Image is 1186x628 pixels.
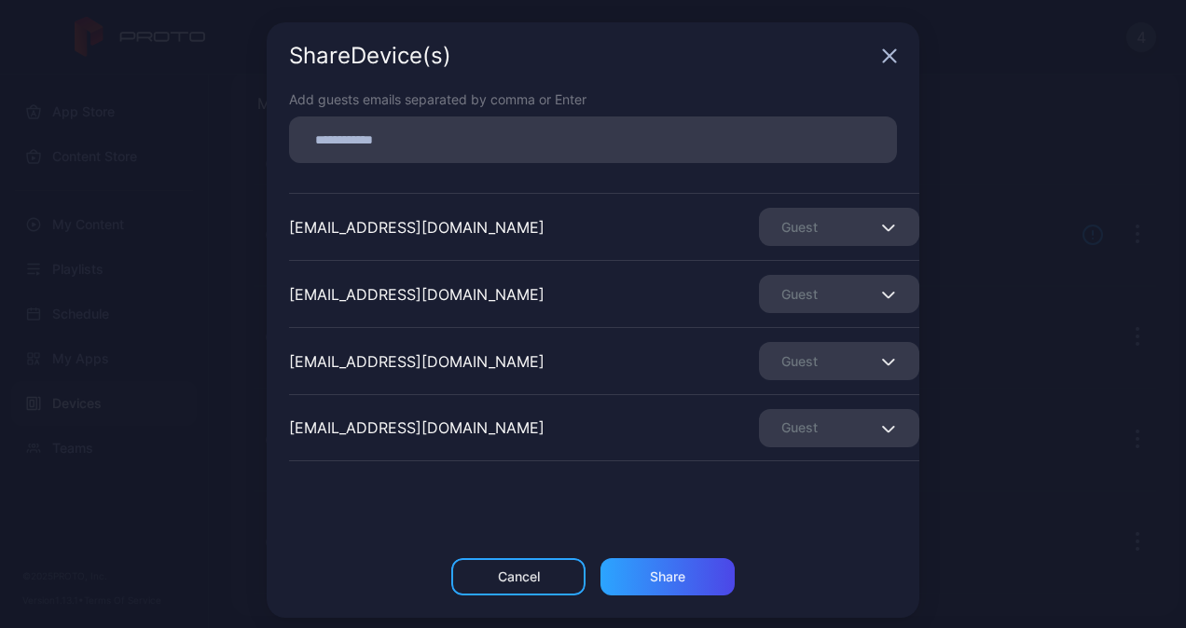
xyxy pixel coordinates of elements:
[600,558,735,595] button: Share
[289,283,545,306] div: [EMAIL_ADDRESS][DOMAIN_NAME]
[759,208,919,246] button: Guest
[759,409,919,447] button: Guest
[289,45,875,67] div: Share Device (s)
[498,569,540,584] div: Cancel
[289,350,545,373] div: [EMAIL_ADDRESS][DOMAIN_NAME]
[289,416,545,439] div: [EMAIL_ADDRESS][DOMAIN_NAME]
[650,569,685,584] div: Share
[451,558,586,595] button: Cancel
[289,89,897,109] div: Add guests emails separated by comma or Enter
[759,275,919,313] button: Guest
[289,216,545,239] div: [EMAIL_ADDRESS][DOMAIN_NAME]
[759,342,919,380] button: Guest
